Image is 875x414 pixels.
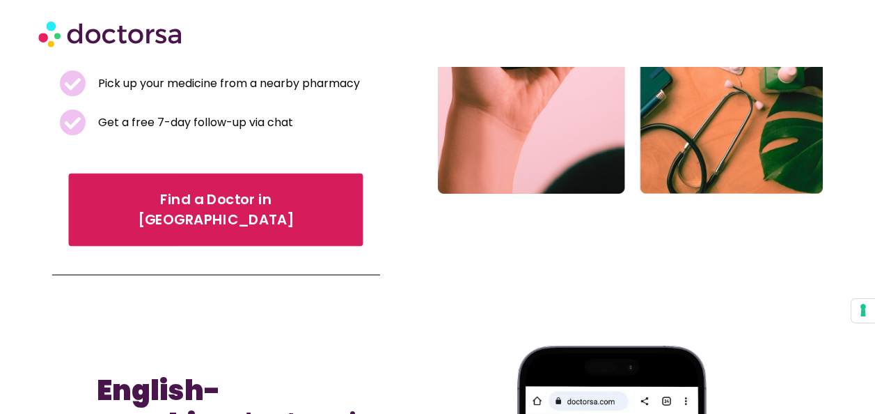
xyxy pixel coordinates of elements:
[95,113,293,132] span: Get a free 7-day follow-up via chat
[851,299,875,323] button: Your consent preferences for tracking technologies
[95,74,360,93] span: Pick up your medicine from a nearby pharmacy
[69,174,363,246] a: Find a Doctor in [GEOGRAPHIC_DATA]
[88,190,344,230] span: Find a Doctor in [GEOGRAPHIC_DATA]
